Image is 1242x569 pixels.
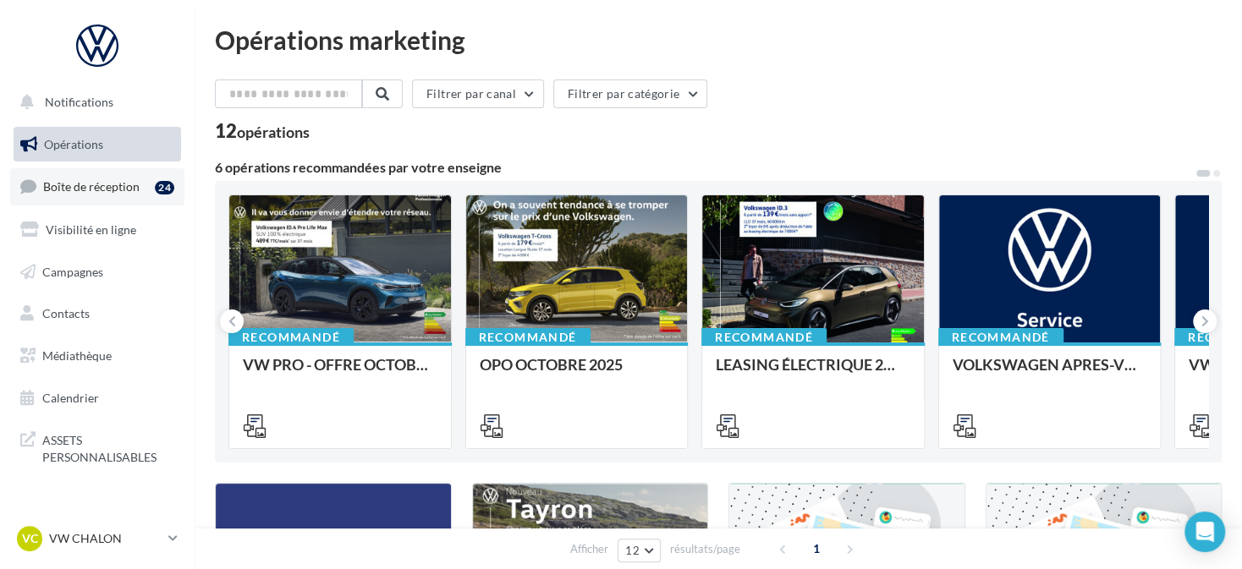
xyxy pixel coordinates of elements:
button: Filtrer par catégorie [553,79,707,108]
span: Campagnes [42,264,103,278]
p: VW CHALON [49,530,162,547]
button: Filtrer par canal [412,79,544,108]
a: Campagnes [10,254,184,290]
a: Calendrier [10,380,184,416]
button: Notifications [10,85,178,120]
span: Médiathèque [42,348,112,363]
span: résultats/page [670,541,740,557]
span: Notifications [45,95,113,109]
div: 6 opérations recommandées par votre enseigne [215,161,1195,174]
div: Opérations marketing [215,27,1222,52]
div: opérations [237,124,310,140]
span: Boîte de réception [43,179,140,194]
span: ASSETS PERSONNALISABLES [42,429,174,465]
a: Opérations [10,127,184,162]
div: Open Intercom Messenger [1184,512,1225,552]
div: OPO OCTOBRE 2025 [480,356,674,390]
a: Boîte de réception24 [10,168,184,205]
span: Opérations [44,137,103,151]
span: Calendrier [42,391,99,405]
span: Afficher [570,541,608,557]
div: Recommandé [228,328,354,347]
div: 12 [215,122,310,140]
div: VOLKSWAGEN APRES-VENTE [953,356,1147,390]
a: VC VW CHALON [14,522,181,555]
div: Recommandé [465,328,591,347]
div: 24 [155,181,174,194]
span: 1 [803,535,830,562]
button: 12 [618,539,661,562]
a: ASSETS PERSONNALISABLES [10,422,184,472]
div: LEASING ÉLECTRIQUE 2025 [716,356,910,390]
div: Recommandé [701,328,827,347]
span: VC [22,530,38,547]
span: 12 [625,544,640,557]
div: VW PRO - OFFRE OCTOBRE 25 [243,356,437,390]
a: Médiathèque [10,338,184,374]
a: Contacts [10,296,184,331]
span: Visibilité en ligne [46,222,136,237]
span: Contacts [42,306,90,320]
a: Visibilité en ligne [10,212,184,248]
